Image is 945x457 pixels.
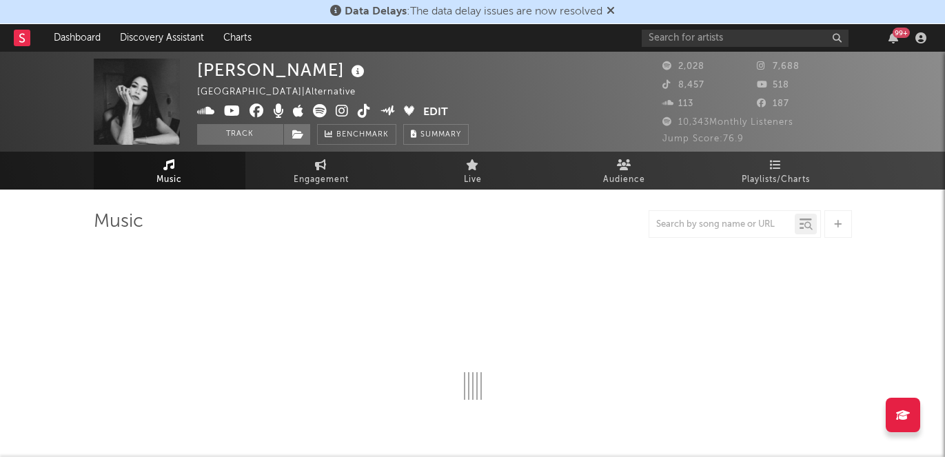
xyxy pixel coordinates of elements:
span: Live [464,172,482,188]
button: Summary [403,124,469,145]
span: 187 [757,99,789,108]
button: Edit [423,104,448,121]
span: Dismiss [607,6,615,17]
span: Audience [603,172,645,188]
span: 518 [757,81,789,90]
span: Playlists/Charts [742,172,810,188]
span: 10,343 Monthly Listeners [662,118,793,127]
span: Music [156,172,182,188]
button: 99+ [888,32,898,43]
a: Dashboard [44,24,110,52]
a: Charts [214,24,261,52]
span: 2,028 [662,62,704,71]
a: Benchmark [317,124,396,145]
a: Live [397,152,549,190]
span: Summary [420,131,461,139]
a: Discovery Assistant [110,24,214,52]
a: Music [94,152,245,190]
div: [GEOGRAPHIC_DATA] | Alternative [197,84,372,101]
span: : The data delay issues are now resolved [345,6,602,17]
a: Playlists/Charts [700,152,852,190]
span: Data Delays [345,6,407,17]
span: 113 [662,99,693,108]
div: [PERSON_NAME] [197,59,368,81]
span: Engagement [294,172,349,188]
span: 7,688 [757,62,800,71]
span: Benchmark [336,127,389,143]
a: Engagement [245,152,397,190]
span: 8,457 [662,81,704,90]
input: Search for artists [642,30,849,47]
a: Audience [549,152,700,190]
input: Search by song name or URL [649,219,795,230]
button: Track [197,124,283,145]
span: Jump Score: 76.9 [662,134,744,143]
div: 99 + [893,28,910,38]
